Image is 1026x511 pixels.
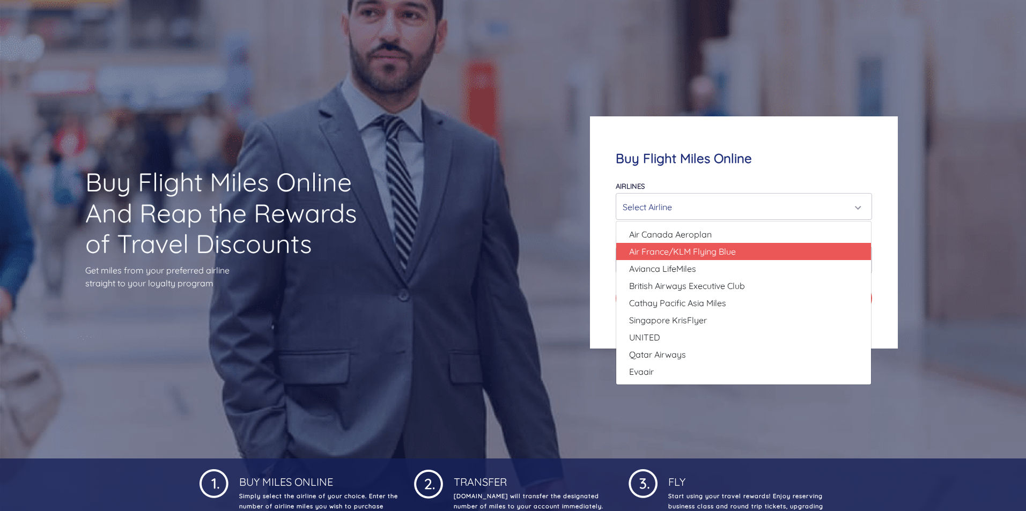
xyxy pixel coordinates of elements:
span: Air Canada Aeroplan [629,228,712,241]
p: Get miles from your preferred airline straight to your loyalty program [85,264,376,290]
div: Select Airline [623,197,858,217]
label: Airlines [616,182,645,190]
span: Air France/KLM Flying Blue [629,245,736,258]
span: Singapore KrisFlyer [629,314,707,327]
h1: Buy Flight Miles Online And Reap the Rewards of Travel Discounts [85,167,376,260]
img: 1 [200,467,228,498]
span: Avianca LifeMiles [629,262,696,275]
span: British Airways Executive Club [629,279,745,292]
span: Qatar Airways [629,348,686,361]
h4: Buy Flight Miles Online [616,151,872,166]
img: 1 [414,467,443,499]
button: Select Airline [616,193,872,220]
h4: Transfer [452,467,612,488]
span: Cathay Pacific Asia Miles [629,297,726,309]
span: Evaair [629,365,654,378]
img: 1 [629,467,658,498]
span: UNITED [629,331,660,344]
h4: Buy Miles Online [237,467,398,488]
h4: Fly [666,467,827,488]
